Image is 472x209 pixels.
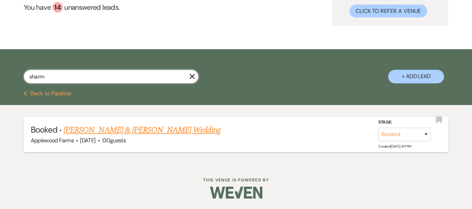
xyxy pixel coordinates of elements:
[349,5,427,17] button: Click to Refer a Venue
[31,137,74,144] span: Applewood Farms
[210,180,262,205] img: Weven Logo
[378,144,411,149] span: Created: [DATE] 4:17 PM
[102,137,126,144] span: 130 guests
[24,70,198,83] input: Search by name, event date, email address or phone number
[31,124,57,135] span: Booked
[64,124,220,136] a: [PERSON_NAME] & [PERSON_NAME] Wedding
[52,2,63,13] div: 14
[24,91,72,96] button: Back to Pipeline
[24,2,278,13] a: You have 14 unanswered leads.
[388,70,444,83] button: + Add Lead
[378,119,431,126] label: Stage:
[80,137,95,144] span: [DATE]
